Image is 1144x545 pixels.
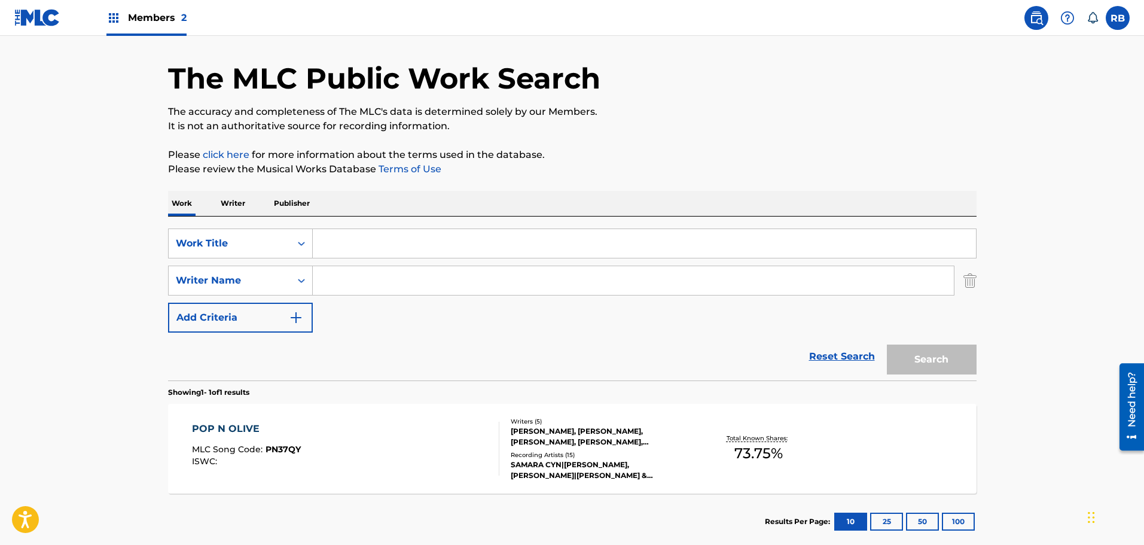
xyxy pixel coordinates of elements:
[376,163,441,175] a: Terms of Use
[270,191,313,216] p: Publisher
[217,191,249,216] p: Writer
[511,426,691,447] div: [PERSON_NAME], [PERSON_NAME], [PERSON_NAME], [PERSON_NAME], [PERSON_NAME] [PERSON_NAME]
[1029,11,1044,25] img: search
[106,11,121,25] img: Top Rightsholders
[942,513,975,531] button: 100
[289,310,303,325] img: 9d2ae6d4665cec9f34b9.svg
[1088,500,1095,535] div: Drag
[511,417,691,426] div: Writers ( 5 )
[727,434,791,443] p: Total Known Shares:
[176,236,283,251] div: Work Title
[1084,488,1144,545] iframe: Chat Widget
[168,404,977,494] a: POP N OLIVEMLC Song Code:PN37QYISWC:Writers (5)[PERSON_NAME], [PERSON_NAME], [PERSON_NAME], [PERS...
[1055,6,1079,30] div: Help
[963,266,977,296] img: Delete Criterion
[168,191,196,216] p: Work
[1060,11,1075,25] img: help
[511,459,691,481] div: SAMARA CYN|[PERSON_NAME], [PERSON_NAME]|[PERSON_NAME] & [PERSON_NAME], [PERSON_NAME]
[1024,6,1048,30] a: Public Search
[192,422,301,436] div: POP N OLIVE
[192,444,266,455] span: MLC Song Code :
[803,343,881,370] a: Reset Search
[168,105,977,119] p: The accuracy and completeness of The MLC's data is determined solely by our Members.
[14,9,60,26] img: MLC Logo
[870,513,903,531] button: 25
[176,273,283,288] div: Writer Name
[834,513,867,531] button: 10
[203,149,249,160] a: click here
[168,229,977,380] form: Search Form
[168,162,977,176] p: Please review the Musical Works Database
[1111,358,1144,455] iframe: Resource Center
[168,119,977,133] p: It is not an authoritative source for recording information.
[128,11,187,25] span: Members
[1106,6,1130,30] div: User Menu
[734,443,783,464] span: 73.75 %
[168,60,600,96] h1: The MLC Public Work Search
[168,303,313,333] button: Add Criteria
[168,387,249,398] p: Showing 1 - 1 of 1 results
[1087,12,1099,24] div: Notifications
[266,444,301,455] span: PN37QY
[181,12,187,23] span: 2
[906,513,939,531] button: 50
[192,456,220,467] span: ISWC :
[511,450,691,459] div: Recording Artists ( 15 )
[168,148,977,162] p: Please for more information about the terms used in the database.
[765,516,833,527] p: Results Per Page:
